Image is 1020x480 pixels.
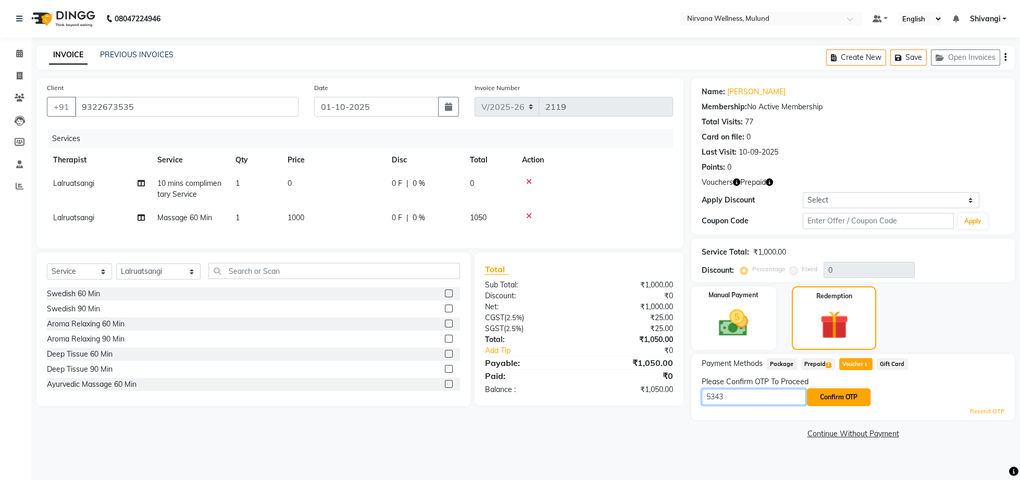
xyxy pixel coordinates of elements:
[314,83,328,93] label: Date
[47,304,100,314] div: Swedish 90 Min
[752,264,786,274] label: Percentage
[477,370,579,382] div: Paid:
[702,162,725,173] div: Points:
[464,148,516,172] th: Total
[75,97,298,117] input: Search by Name/Mobile/Email/Code
[477,290,579,301] div: Discount:
[485,313,504,322] span: CGST
[969,14,1000,24] span: Shivangi
[579,301,681,312] div: ₹1,000.00
[702,102,747,112] div: Membership:
[288,179,292,188] span: 0
[413,178,425,189] span: 0 %
[47,364,113,375] div: Deep Tissue 90 Min
[477,357,579,369] div: Payable:
[506,324,521,333] span: 2.5%
[877,358,908,370] span: Gift Card
[579,384,681,395] div: ₹1,050.00
[47,379,136,390] div: Ayurvedic Massage 60 Min
[477,280,579,290] div: Sub Total:
[739,147,778,158] div: 10-09-2025
[477,301,579,312] div: Net:
[970,407,1004,416] a: Resend OTP
[693,428,1013,439] a: Continue Without Payment
[702,86,725,97] div: Name:
[208,263,460,279] input: Search or Scan
[157,213,212,222] span: Massage 60 Min
[826,362,831,369] span: 1
[47,97,76,117] button: +91
[579,323,681,334] div: ₹25.00
[235,213,240,222] span: 1
[475,83,520,93] label: Invoice Number
[740,177,766,188] span: Prepaid
[702,216,803,226] div: Coupon Code
[579,357,681,369] div: ₹1,050.00
[151,148,229,172] th: Service
[863,362,869,369] span: 1
[47,83,64,93] label: Client
[801,358,835,370] span: Prepaid
[406,212,408,223] span: |
[816,292,852,301] label: Redemption
[753,247,786,258] div: ₹1,000.00
[702,247,749,258] div: Service Total:
[890,49,927,66] button: Save
[157,179,221,199] span: 10 mins complimentary Service
[747,132,751,143] div: 0
[727,86,786,97] a: [PERSON_NAME]
[745,117,753,128] div: 77
[115,4,160,33] b: 08047224946
[516,148,673,172] th: Action
[477,345,596,356] a: Add Tip
[477,384,579,395] div: Balance :
[702,132,744,143] div: Card on file:
[958,213,988,229] button: Apply
[727,162,731,173] div: 0
[579,312,681,323] div: ₹25.00
[803,213,954,229] input: Enter Offer / Coupon Code
[702,147,737,158] div: Last Visit:
[281,148,385,172] th: Price
[413,212,425,223] span: 0 %
[477,323,579,334] div: ( )
[49,46,88,65] a: INVOICE
[708,290,758,300] label: Manual Payment
[100,50,173,59] a: PREVIOUS INVOICES
[47,319,125,330] div: Aroma Relaxing 60 Min
[767,358,797,370] span: Package
[48,129,681,148] div: Services
[702,117,743,128] div: Total Visits:
[702,358,763,369] span: Payment Methods
[392,212,402,223] span: 0 F
[53,179,94,188] span: Lalruatsangi
[579,334,681,345] div: ₹1,050.00
[47,349,113,360] div: Deep Tissue 60 Min
[702,195,803,206] div: Apply Discount
[477,312,579,323] div: ( )
[702,102,1004,112] div: No Active Membership
[235,179,240,188] span: 1
[811,307,857,343] img: _gift.svg
[485,324,504,333] span: SGST
[802,264,817,274] label: Fixed
[47,148,151,172] th: Therapist
[485,264,509,275] span: Total
[596,345,681,356] div: ₹0
[392,178,402,189] span: 0 F
[47,288,100,299] div: Swedish 60 Min
[506,313,522,322] span: 2.5%
[229,148,281,172] th: Qty
[470,179,474,188] span: 0
[53,213,94,222] span: Lalruatsangi
[826,49,886,66] button: Create New
[702,177,733,188] span: Vouchers
[288,213,304,222] span: 1000
[579,290,681,301] div: ₹0
[931,49,1000,66] button: Open Invoices
[27,4,98,33] img: logo
[710,306,757,340] img: _cash.svg
[406,178,408,189] span: |
[579,370,681,382] div: ₹0
[385,148,464,172] th: Disc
